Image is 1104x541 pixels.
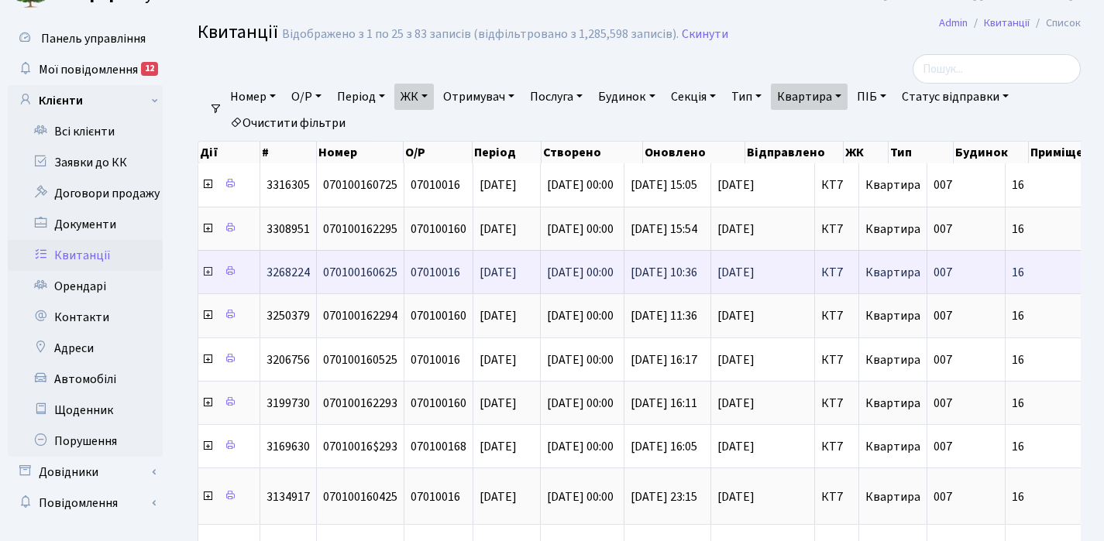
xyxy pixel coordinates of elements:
li: Список [1030,15,1081,32]
span: 3134917 [267,488,310,505]
a: Автомобілі [8,364,163,395]
span: [DATE] [480,307,517,324]
span: 070100160625 [323,264,397,281]
span: Квартира [865,488,920,505]
span: 3199730 [267,395,310,412]
a: Всі клієнти [8,116,163,147]
span: Квартира [865,307,920,324]
a: Очистити фільтри [224,110,352,136]
a: Щоденник [8,395,163,426]
span: КТ7 [821,310,852,322]
span: Квартира [865,351,920,368]
span: 007 [934,307,952,324]
span: [DATE] 00:00 [547,221,614,238]
th: Дії [198,142,260,163]
a: Порушення [8,426,163,457]
span: КТ7 [821,223,852,235]
a: Будинок [592,84,661,110]
span: 070100168 [411,438,466,455]
span: 07010016 [411,488,460,505]
span: 007 [934,488,952,505]
span: Квартира [865,438,920,455]
a: Скинути [682,27,728,42]
a: Адреси [8,333,163,364]
span: [DATE] 15:05 [631,176,697,193]
span: 070100160725 [323,176,397,193]
span: Квартира [865,176,920,193]
a: Послуга [524,84,589,110]
a: Квартира [771,84,848,110]
span: [DATE] [480,395,517,412]
span: [DATE] [717,266,808,279]
th: О/Р [404,142,473,163]
th: Оновлено [643,142,745,163]
span: 16 [1012,397,1099,409]
span: 007 [934,351,952,368]
span: [DATE] [480,176,517,193]
th: Тип [889,142,954,163]
span: [DATE] [717,223,808,235]
nav: breadcrumb [916,7,1104,39]
span: 070100160 [411,307,466,324]
span: [DATE] 00:00 [547,488,614,505]
span: 007 [934,264,952,281]
span: 16 [1012,354,1099,366]
a: Контакти [8,302,163,333]
span: 070100162295 [323,221,397,238]
a: Тип [725,84,768,110]
a: ПІБ [851,84,892,110]
span: 007 [934,176,952,193]
span: КТ7 [821,266,852,279]
th: Номер [317,142,404,163]
a: Клієнти [8,85,163,116]
span: 070100160 [411,395,466,412]
span: [DATE] [717,491,808,503]
span: [DATE] [717,397,808,409]
a: Панель управління [8,23,163,54]
span: 3250379 [267,307,310,324]
span: [DATE] [717,354,808,366]
span: 16 [1012,266,1099,279]
span: 070100160525 [323,351,397,368]
span: Квартира [865,221,920,238]
a: Отримувач [437,84,521,110]
span: КТ7 [821,397,852,409]
th: Будинок [954,142,1028,163]
div: 12 [141,62,158,76]
span: 16 [1012,491,1099,503]
span: [DATE] [480,264,517,281]
span: 3169630 [267,438,310,455]
span: [DATE] [480,351,517,368]
span: [DATE] 16:17 [631,351,697,368]
span: 16 [1012,310,1099,322]
span: 070100162293 [323,395,397,412]
span: [DATE] 00:00 [547,351,614,368]
span: [DATE] 00:00 [547,307,614,324]
a: Секція [665,84,722,110]
span: 070100162294 [323,307,397,324]
span: [DATE] [480,221,517,238]
a: Довідники [8,457,163,488]
input: Пошук... [913,54,1081,84]
th: ЖК [844,142,889,163]
a: Документи [8,209,163,240]
span: [DATE] [717,310,808,322]
a: Повідомлення [8,488,163,519]
span: [DATE] [717,179,808,191]
span: КТ7 [821,354,852,366]
a: ЖК [394,84,434,110]
span: [DATE] 10:36 [631,264,697,281]
span: 070100160 [411,221,466,238]
span: [DATE] [717,440,808,453]
span: 16 [1012,179,1099,191]
span: 3206756 [267,351,310,368]
a: Договори продажу [8,178,163,209]
span: КТ7 [821,440,852,453]
a: Мої повідомлення12 [8,54,163,85]
span: Квитанції [198,19,278,46]
span: 3316305 [267,176,310,193]
span: 070100160425 [323,488,397,505]
a: Номер [224,84,282,110]
span: [DATE] [480,488,517,505]
span: [DATE] 00:00 [547,395,614,412]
